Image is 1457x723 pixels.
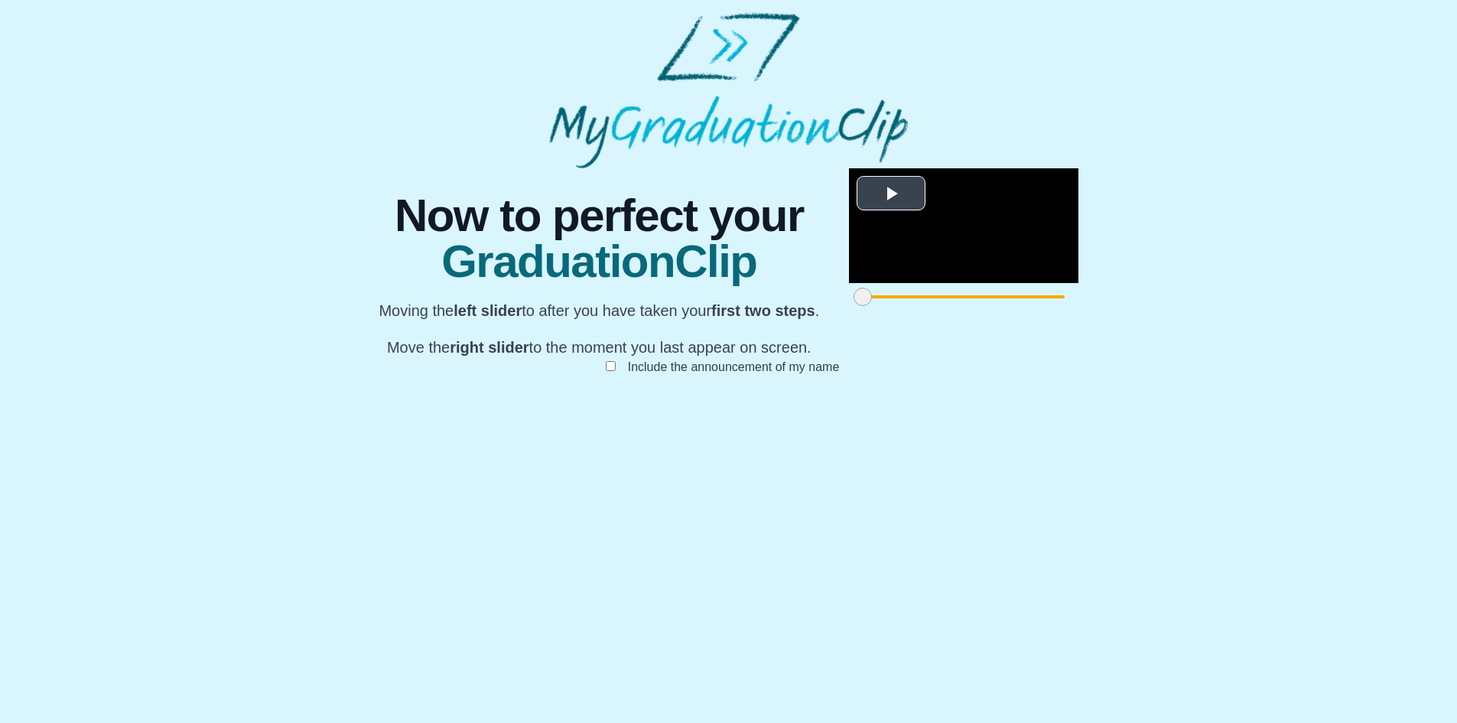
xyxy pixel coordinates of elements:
[857,176,925,210] button: Play Video
[379,239,819,285] span: GraduationClip
[454,302,522,319] b: left slider
[379,337,819,358] p: Move the to the moment you last appear on screen.
[849,168,1078,283] div: Video Player
[616,354,852,379] label: Include the announcement of my name
[379,300,819,321] p: Moving the to after you have taken your .
[711,302,815,319] b: first two steps
[379,193,819,239] span: Now to perfect your
[450,339,528,356] b: right slider
[549,12,907,168] img: MyGraduationClip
